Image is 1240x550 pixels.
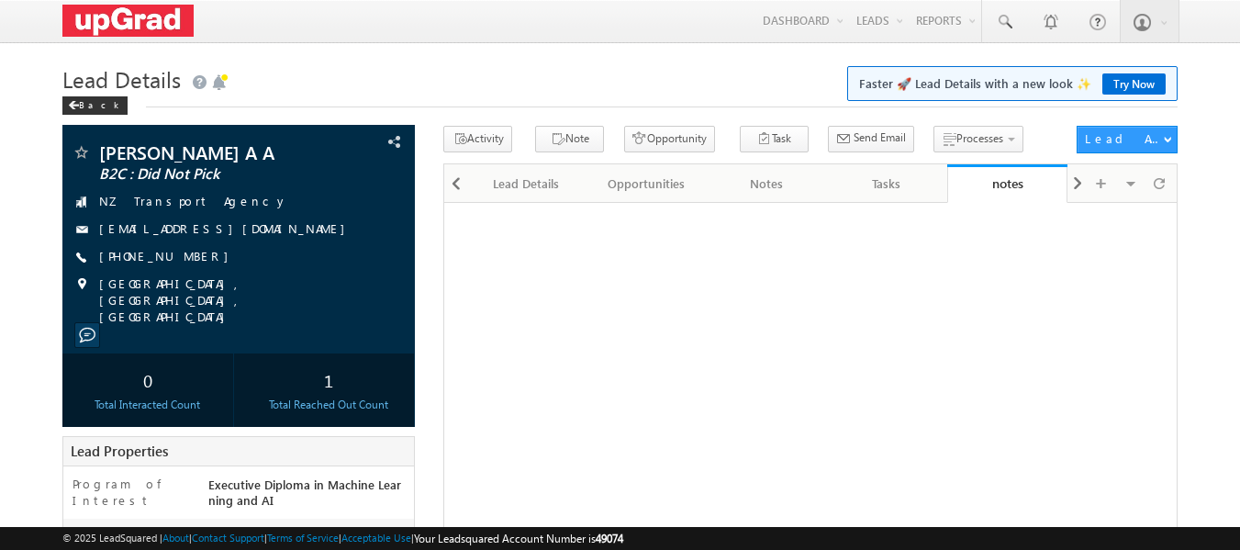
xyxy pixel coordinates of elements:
a: Tasks [827,164,947,203]
a: [EMAIL_ADDRESS][DOMAIN_NAME] [99,220,354,236]
button: Opportunity [624,126,715,152]
button: Lead Actions [1077,126,1178,153]
span: Send Email [854,129,906,146]
span: Processes [956,131,1003,145]
div: Total Reached Out Count [248,397,409,413]
span: © 2025 LeadSquared | | | | | [62,530,623,547]
span: B2C : Did Not Pick [99,165,317,184]
span: NZ Transport Agency [99,193,288,211]
div: Back [62,96,128,115]
img: Custom Logo [62,5,195,37]
span: [PERSON_NAME] A A [99,143,317,162]
span: Lead Details [62,64,181,94]
a: Contact Support [192,532,264,544]
a: [PHONE_NUMBER] [99,248,238,264]
a: Lead Details [466,164,586,203]
div: Tasks [842,173,931,195]
a: Acceptable Use [341,532,411,544]
span: Faster 🚀 Lead Details with a new look ✨ [859,74,1166,93]
button: Note [535,126,604,152]
label: Program of Interest [73,476,191,509]
a: About [162,532,189,544]
a: Back [62,95,137,111]
button: Activity [443,126,512,152]
span: [GEOGRAPHIC_DATA], [GEOGRAPHIC_DATA], [GEOGRAPHIC_DATA] [99,275,384,325]
div: 1 [248,363,409,397]
div: Notes [721,173,810,195]
div: Opportunities [601,173,690,195]
button: Processes [933,126,1023,152]
a: Try Now [1102,73,1166,95]
a: Notes [707,164,827,203]
a: notes [947,164,1067,203]
button: Task [740,126,809,152]
div: Lead Actions [1085,130,1163,147]
div: 0 [67,363,229,397]
span: Your Leadsquared Account Number is [414,532,623,545]
span: 49074 [596,532,623,545]
a: Terms of Service [267,532,339,544]
div: Executive Diploma in Machine Learning and AI [204,476,415,517]
a: Opportunities [586,164,707,203]
div: Total Interacted Count [67,397,229,413]
div: Lead Details [481,173,570,195]
button: Send Email [828,126,914,152]
div: notes [961,174,1054,192]
span: Lead Properties [71,442,168,460]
